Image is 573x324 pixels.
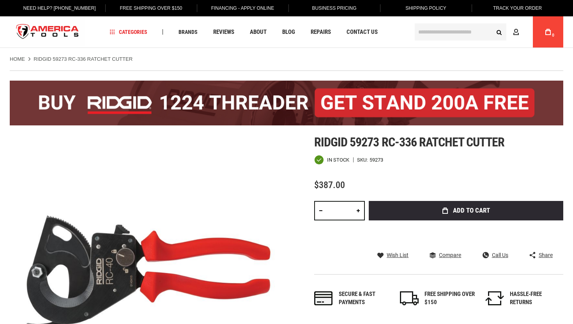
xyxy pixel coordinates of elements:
img: returns [485,291,504,305]
div: Secure & fast payments [339,290,389,307]
span: Share [539,252,553,258]
span: Wish List [387,252,409,258]
a: Wish List [377,252,409,259]
a: Home [10,56,25,63]
span: Compare [439,252,461,258]
img: America Tools [10,18,85,47]
span: $387.00 [314,180,345,190]
a: Brands [175,27,201,37]
a: Categories [106,27,151,37]
span: Repairs [311,29,331,35]
span: Brands [179,29,198,35]
a: store logo [10,18,85,47]
div: 59273 [370,157,383,162]
span: Shipping Policy [405,5,446,11]
img: shipping [400,291,419,305]
span: Contact Us [347,29,378,35]
a: Call Us [483,252,508,259]
a: Repairs [307,27,334,37]
a: Contact Us [343,27,381,37]
a: Blog [279,27,299,37]
img: payments [314,291,333,305]
button: Search [492,25,506,39]
button: Add to Cart [369,201,563,220]
span: 0 [552,33,554,37]
span: Reviews [213,29,234,35]
strong: RIDGID 59273 RC-336 Ratchet Cutter [34,56,133,62]
a: About [246,27,270,37]
a: 0 [541,16,555,48]
img: BOGO: Buy the RIDGID® 1224 Threader (26092), get the 92467 200A Stand FREE! [10,81,563,125]
a: Reviews [210,27,238,37]
span: Blog [282,29,295,35]
div: HASSLE-FREE RETURNS [510,290,561,307]
a: Compare [430,252,461,259]
span: About [250,29,267,35]
div: FREE SHIPPING OVER $150 [424,290,475,307]
strong: SKU [357,157,370,162]
span: Categories [110,29,147,35]
span: Call Us [492,252,508,258]
span: Ridgid 59273 rc-336 ratchet cutter [314,135,504,150]
span: Add to Cart [453,207,490,214]
div: Availability [314,155,349,165]
span: In stock [327,157,349,162]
